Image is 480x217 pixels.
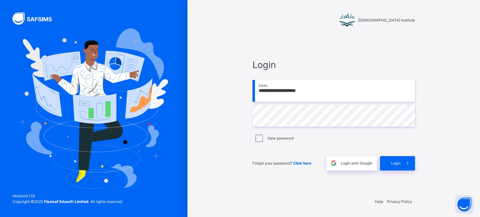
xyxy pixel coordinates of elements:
[375,199,383,204] a: Help
[293,161,311,165] a: Click here
[19,28,168,188] img: Hero Image
[44,199,90,204] strong: Flexisaf Edusoft Limited.
[358,17,415,23] span: [DEMOGRAPHIC_DATA] Institute
[12,199,123,204] span: Copyright © 2025 All rights reserved.
[252,161,311,165] span: Forgot your password?
[387,199,412,204] a: Privacy Policy
[12,193,123,199] span: Version 0.1.19
[341,160,372,166] span: Login with Google
[330,160,337,167] img: google.396cfc9801f0270233282035f929180a.svg
[455,195,474,214] button: Open asap
[391,160,401,166] span: Login
[252,58,415,72] span: Login
[12,12,59,25] img: SAFSIMS Logo
[267,136,294,141] label: View password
